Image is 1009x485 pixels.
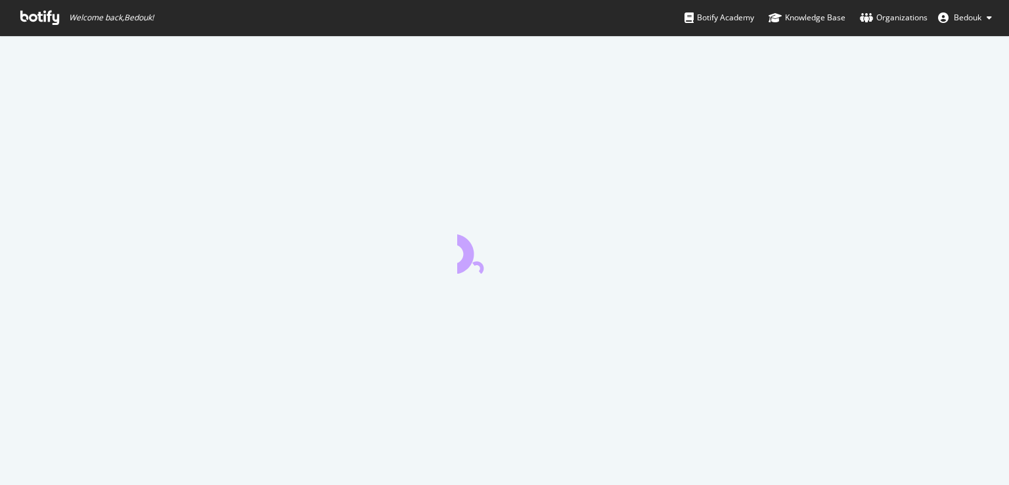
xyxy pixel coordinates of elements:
[769,11,845,24] div: Knowledge Base
[684,11,754,24] div: Botify Academy
[928,7,1002,28] button: Bedouk
[457,226,552,274] div: animation
[954,12,981,23] span: Bedouk
[69,12,154,23] span: Welcome back, Bedouk !
[860,11,928,24] div: Organizations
